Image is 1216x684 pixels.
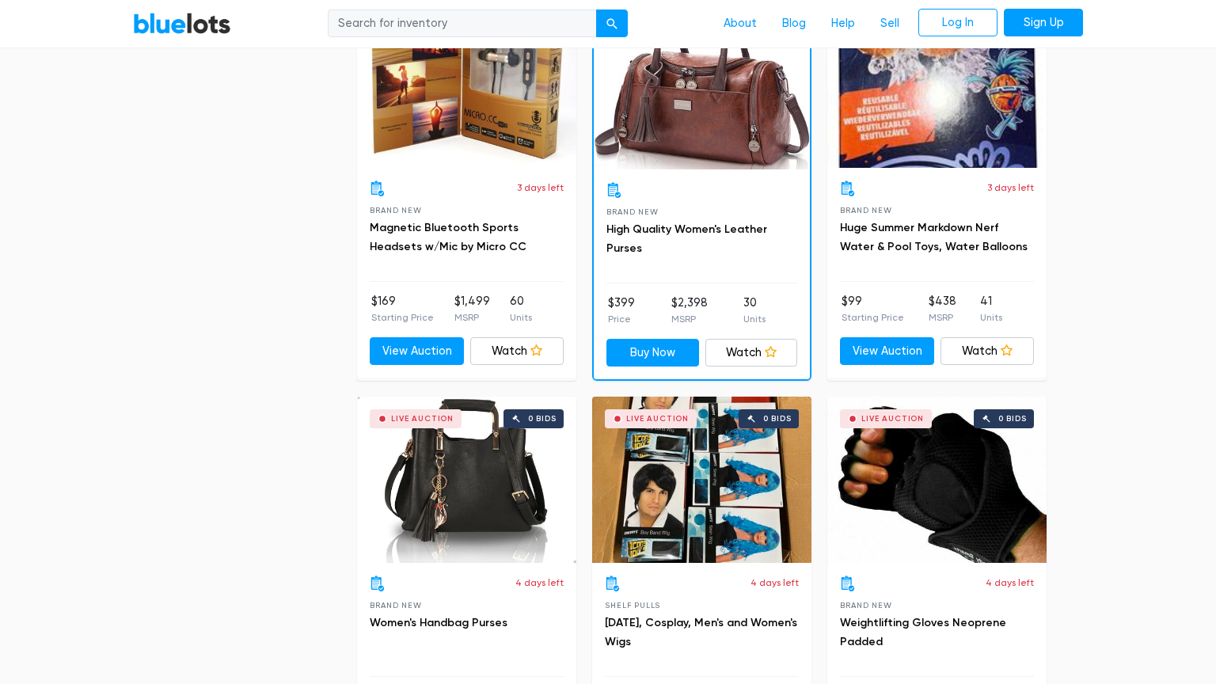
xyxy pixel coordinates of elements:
span: Brand New [606,207,658,216]
p: Units [980,310,1002,325]
a: View Auction [370,337,464,366]
a: BlueLots [133,12,231,35]
a: Sign Up [1004,9,1083,37]
a: Weightlifting Gloves Neoprene Padded [840,616,1006,648]
p: 4 days left [986,576,1034,590]
a: Magnetic Bluetooth Sports Headsets w/Mic by Micro CC [370,221,526,253]
p: MSRP [929,310,956,325]
a: Buy Now [594,3,810,169]
li: $169 [371,293,434,325]
a: Buy Now [606,339,699,367]
li: 60 [510,293,532,325]
a: Live Auction 0 bids [357,397,576,563]
p: MSRP [454,310,490,325]
a: Log In [918,9,997,37]
span: Brand New [840,206,891,215]
a: Live Auction 0 bids [592,397,811,563]
a: About [711,9,769,39]
div: Live Auction [626,415,689,423]
div: 0 bids [763,415,792,423]
a: [DATE], Cosplay, Men's and Women's Wigs [605,616,797,648]
a: Huge Summer Markdown Nerf Water & Pool Toys, Water Balloons [840,221,1028,253]
span: Brand New [370,601,421,610]
a: Live Auction 0 bids [357,2,576,168]
p: Price [608,312,635,326]
p: Units [743,312,766,326]
a: Watch [470,337,564,366]
a: Blog [769,9,819,39]
li: $399 [608,294,635,326]
span: Brand New [840,601,891,610]
p: Starting Price [371,310,434,325]
a: Watch [940,337,1035,366]
a: High Quality Women's Leather Purses [606,222,767,255]
li: 30 [743,294,766,326]
a: Live Auction 0 bids [827,397,1047,563]
p: MSRP [671,312,708,326]
div: 0 bids [998,415,1027,423]
a: Watch [705,339,798,367]
p: Units [510,310,532,325]
a: Sell [868,9,912,39]
li: $2,398 [671,294,708,326]
p: 3 days left [987,180,1034,195]
span: Shelf Pulls [605,601,660,610]
li: $1,499 [454,293,490,325]
a: Women's Handbag Purses [370,616,507,629]
a: Live Auction 0 bids [827,2,1047,168]
a: View Auction [840,337,934,366]
div: 0 bids [528,415,557,423]
p: 4 days left [515,576,564,590]
div: Live Auction [391,415,454,423]
p: Starting Price [842,310,904,325]
li: $438 [929,293,956,325]
p: 3 days left [517,180,564,195]
p: 4 days left [750,576,799,590]
span: Brand New [370,206,421,215]
a: Help [819,9,868,39]
li: $99 [842,293,904,325]
input: Search for inventory [328,9,597,38]
li: 41 [980,293,1002,325]
div: Live Auction [861,415,924,423]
